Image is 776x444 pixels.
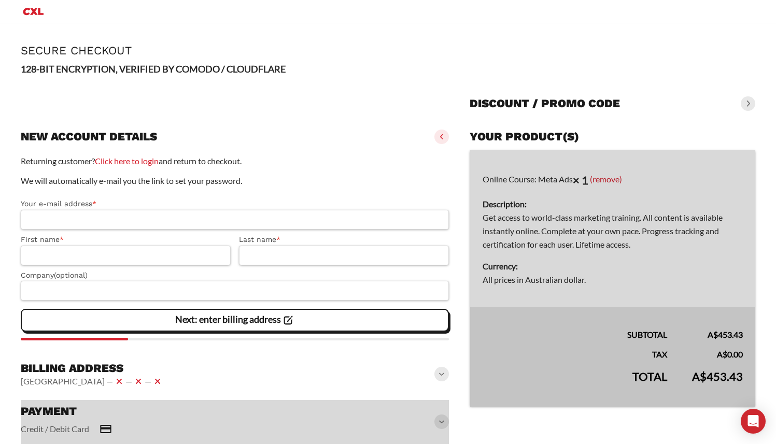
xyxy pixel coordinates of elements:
[21,309,449,332] vaadin-button: Next: enter billing address
[741,409,766,434] div: Open Intercom Messenger
[470,96,620,111] h3: Discount / promo code
[21,154,449,168] p: Returning customer? and return to checkout.
[21,198,449,210] label: Your e-mail address
[21,269,449,281] label: Company
[21,361,164,376] h3: Billing address
[54,271,88,279] span: (optional)
[239,234,449,246] label: Last name
[21,234,231,246] label: First name
[21,130,157,144] h3: New account details
[95,156,159,166] a: Click here to login
[21,44,755,57] h1: Secure Checkout
[21,63,286,75] strong: 128-BIT ENCRYPTION, VERIFIED BY COMODO / CLOUDFLARE
[21,375,164,388] vaadin-horizontal-layout: [GEOGRAPHIC_DATA] — — —
[21,174,449,188] p: We will automatically e-mail you the link to set your password.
